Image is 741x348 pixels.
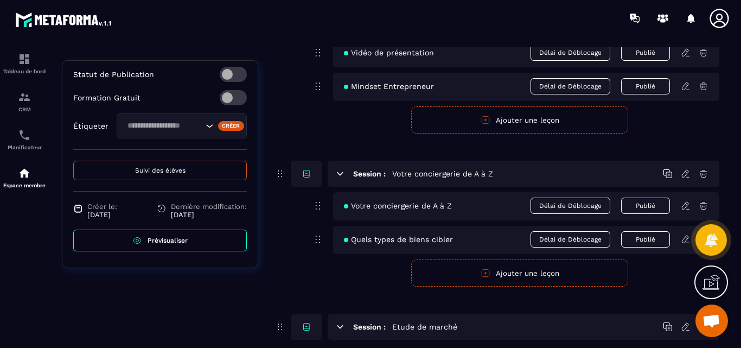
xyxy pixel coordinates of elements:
[3,106,46,112] p: CRM
[344,201,452,210] span: Votre conciergerie de A à Z
[621,45,670,61] button: Publié
[3,68,46,74] p: Tableau de bord
[353,322,386,331] h6: Session :
[73,70,154,79] p: Statut de Publication
[3,121,46,159] a: schedulerschedulerPlanificateur
[171,203,247,211] span: Dernière modification:
[3,182,46,188] p: Espace membre
[411,260,628,287] button: Ajouter une leçon
[3,144,46,150] p: Planificateur
[218,121,245,131] div: Créer
[117,113,247,138] div: Search for option
[695,305,728,337] a: Ouvrir le chat
[148,237,188,244] span: Prévisualiser
[621,231,670,248] button: Publié
[353,169,386,178] h6: Session :
[344,48,434,57] span: Vidéo de présentation
[18,167,31,180] img: automations
[411,106,628,134] button: Ajouter une leçon
[87,211,117,219] p: [DATE]
[18,91,31,104] img: formation
[18,53,31,66] img: formation
[73,122,108,130] p: Étiqueter
[621,198,670,214] button: Publié
[87,203,117,211] span: Créer le:
[73,161,247,180] button: Suivi des élèves
[392,321,457,332] h5: Etude de marché
[3,159,46,197] a: automationsautomationsEspace membre
[621,78,670,94] button: Publié
[531,45,610,61] span: Délai de Déblocage
[135,167,186,174] span: Suivi des élèves
[124,120,203,132] input: Search for option
[531,78,610,94] span: Délai de Déblocage
[73,230,247,251] a: Prévisualiser
[344,82,434,91] span: Mindset Entrepreneur
[73,93,140,102] p: Formation Gratuit
[3,83,46,121] a: formationformationCRM
[15,10,113,29] img: logo
[392,168,493,179] h5: Votre conciergerie de A à Z
[344,235,453,244] span: Quels types de biens cibler
[531,198,610,214] span: Délai de Déblocage
[18,129,31,142] img: scheduler
[531,231,610,248] span: Délai de Déblocage
[171,211,247,219] p: [DATE]
[3,45,46,83] a: formationformationTableau de bord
